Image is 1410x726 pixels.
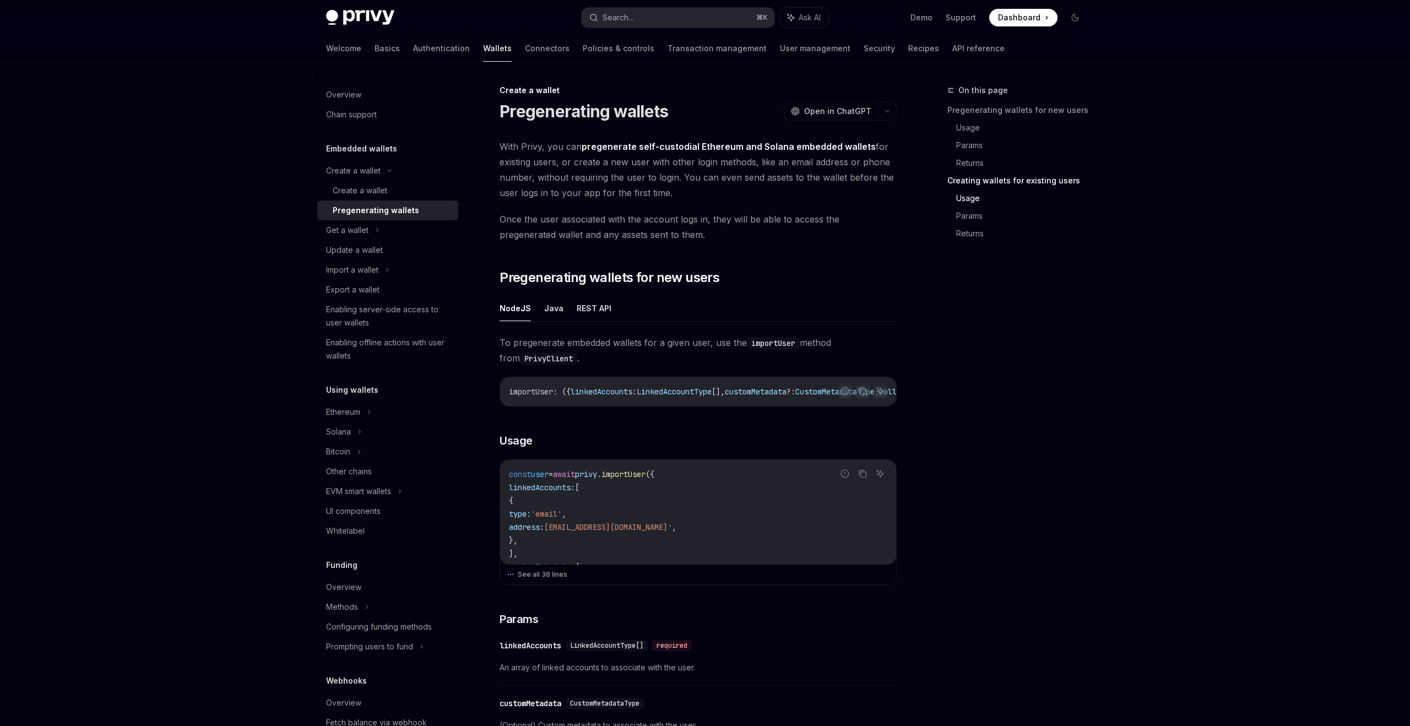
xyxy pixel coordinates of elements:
[317,521,458,541] a: Whitelabel
[326,224,368,237] div: Get a wallet
[956,207,1093,225] a: Params
[601,469,646,479] span: importUser
[375,35,400,62] a: Basics
[956,189,1093,207] a: Usage
[326,524,365,538] div: Whitelabel
[784,102,878,121] button: Open in ChatGPT
[326,243,383,257] div: Update a wallet
[958,84,1008,97] span: On this page
[317,462,458,481] a: Other chains
[956,225,1093,242] a: Returns
[747,337,800,349] code: importUser
[317,280,458,300] a: Export a wallet
[804,106,871,117] span: Open in ChatGPT
[326,465,372,478] div: Other chains
[326,336,452,362] div: Enabling offline actions with user wallets
[509,535,518,545] span: },
[509,387,553,397] span: importUser
[989,9,1057,26] a: Dashboard
[326,263,378,277] div: Import a wallet
[998,12,1040,23] span: Dashboard
[326,405,360,419] div: Ethereum
[500,139,897,201] span: With Privy, you can for existing users, or create a new user with other login methods, like an em...
[570,699,639,708] span: CustomMetadataType
[317,693,458,713] a: Overview
[562,509,566,519] span: ,
[500,335,897,366] span: To pregenerate embedded wallets for a given user, use the method from .
[326,581,361,594] div: Overview
[637,387,712,397] span: LinkedAccountType
[575,562,579,572] span: {
[509,549,518,559] span: ],
[333,204,419,217] div: Pregenerating wallets
[326,108,377,121] div: Chain support
[326,505,381,518] div: UI components
[317,300,458,333] a: Enabling server-side access to user wallets
[333,184,387,197] div: Create a wallet
[500,661,897,674] span: An array of linked accounts to associate with the user.
[509,562,575,572] span: customMetadata:
[317,617,458,637] a: Configuring funding methods
[549,469,553,479] span: =
[317,240,458,260] a: Update a wallet
[500,85,897,96] div: Create a wallet
[326,383,378,397] h5: Using wallets
[597,469,601,479] span: .
[603,11,633,24] div: Search...
[509,469,531,479] span: const
[582,141,876,152] strong: pregenerate self-custodial Ethereum and Solana embedded wallets
[317,501,458,521] a: UI components
[520,353,577,365] code: PrivyClient
[500,101,668,121] h1: Pregenerating wallets
[780,8,828,28] button: Ask AI
[668,35,767,62] a: Transaction management
[544,522,672,532] span: [EMAIL_ADDRESS][DOMAIN_NAME]'
[946,12,976,23] a: Support
[326,164,381,177] div: Create a wallet
[947,101,1093,119] a: Pregenerating wallets for new users
[952,35,1005,62] a: API reference
[500,640,561,651] div: linkedAccounts
[553,387,571,397] span: : ({
[509,496,513,506] span: {
[326,640,413,653] div: Prompting users to fund
[571,387,632,397] span: linkedAccounts
[910,12,932,23] a: Demo
[509,483,575,492] span: linkedAccounts:
[577,295,611,321] button: REST API
[326,303,452,329] div: Enabling server-side access to user wallets
[317,201,458,220] a: Pregenerating wallets
[326,600,358,614] div: Methods
[725,387,787,397] span: customMetadata
[500,212,897,242] span: Once the user associated with the account logs in, they will be able to access the pregenerated w...
[326,283,379,296] div: Export a wallet
[575,469,597,479] span: privy
[525,35,570,62] a: Connectors
[483,35,512,62] a: Wallets
[582,8,774,28] button: Search...⌘K
[838,467,852,481] button: Report incorrect code
[672,522,676,532] span: ,
[873,467,887,481] button: Ask AI
[507,567,890,582] button: See all 38 lines
[838,384,852,398] button: Report incorrect code
[317,333,458,366] a: Enabling offline actions with user wallets
[326,88,361,101] div: Overview
[531,509,562,519] span: 'email'
[787,387,795,397] span: ?:
[326,10,394,25] img: dark logo
[326,485,391,498] div: EVM smart wallets
[326,445,350,458] div: Bitcoin
[780,35,850,62] a: User management
[712,387,725,397] span: [],
[500,698,561,709] div: customMetadata
[500,295,531,321] button: NodeJS
[956,154,1093,172] a: Returns
[326,674,367,687] h5: Webhooks
[879,387,910,397] span: wallets
[652,640,692,651] div: required
[553,469,575,479] span: await
[795,387,875,397] span: CustomMetadataType
[531,469,549,479] span: user
[575,483,579,492] span: [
